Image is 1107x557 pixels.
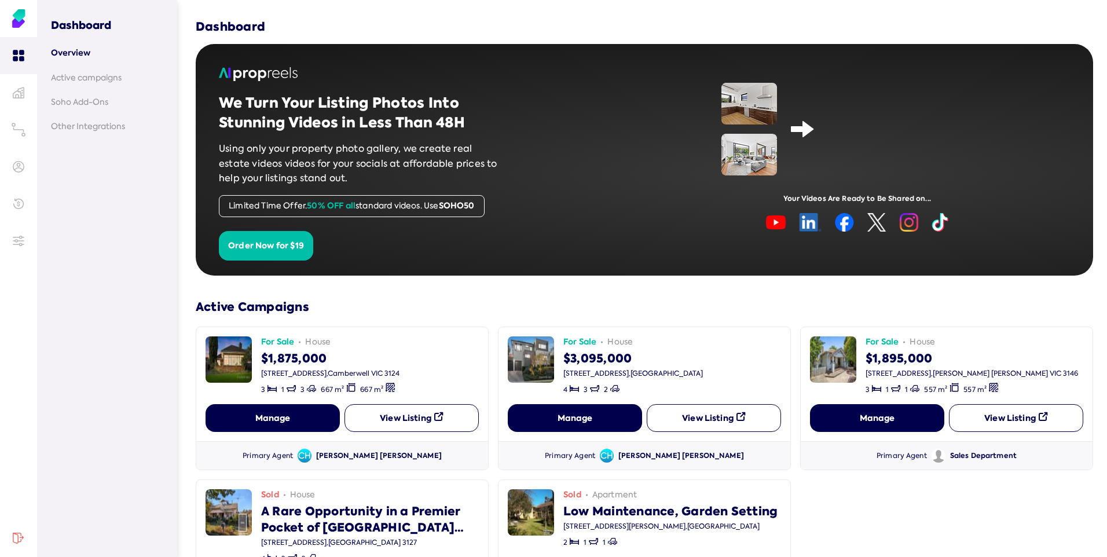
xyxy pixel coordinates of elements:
[600,449,614,463] span: CH
[600,449,614,463] span: Avatar of Cooper Hill
[508,404,642,432] button: Manage
[963,385,987,394] span: 557 m²
[828,83,993,175] iframe: Demo
[721,134,777,175] img: image
[219,141,503,186] p: Using only your property photo gallery, we create real estate videos videos for your socials at a...
[51,97,163,107] a: Soho Add-Ons
[51,5,163,33] h3: Dashboard
[810,336,856,383] img: image
[51,72,163,83] a: Active campaigns
[910,336,935,348] span: house
[321,385,344,394] span: 667 m²
[618,451,744,461] div: [PERSON_NAME] [PERSON_NAME]
[206,404,340,432] button: Manage
[261,489,279,501] span: Sold
[298,449,311,463] span: Avatar of Cooper Hill
[261,538,479,547] div: [STREET_ADDRESS] , [GEOGRAPHIC_DATA] 3127
[924,385,947,394] span: 557 m²
[584,538,587,547] span: 1
[545,451,595,461] div: Primary Agent
[261,348,399,367] div: $1,875,000
[766,213,948,232] img: image
[607,336,633,348] span: house
[219,195,485,217] div: Limited Time Offer. standard videos. Use
[932,449,945,463] img: Avatar of Sales Department
[290,489,316,501] span: house
[344,404,479,432] button: View Listing
[563,348,703,367] div: $3,095,000
[563,489,581,501] span: Sold
[261,336,294,348] span: For Sale
[810,404,944,432] button: Manage
[281,385,284,394] span: 1
[508,489,554,536] img: image
[584,385,588,394] span: 3
[219,93,503,132] h2: We Turn Your Listing Photos Into Stunning Videos in Less Than 48H
[300,385,305,394] span: 3
[905,385,908,394] span: 1
[877,451,927,461] div: Primary Agent
[360,385,383,394] span: 667 m²
[316,451,442,461] div: [PERSON_NAME] [PERSON_NAME]
[563,336,596,348] span: For Sale
[298,449,311,463] span: CH
[508,336,554,383] img: image
[563,369,703,378] div: [STREET_ADDRESS] , [GEOGRAPHIC_DATA]
[9,9,28,28] img: Soho Agent Portal Home
[563,385,567,394] span: 4
[307,200,355,211] span: 50% OFF all
[305,336,331,348] span: house
[261,369,399,378] div: [STREET_ADDRESS] , Camberwell VIC 3124
[196,19,265,35] h3: Dashboard
[866,336,899,348] span: For Sale
[219,239,313,251] a: Order Now for $19
[604,385,608,394] span: 2
[243,451,293,461] div: Primary Agent
[949,404,1083,432] button: View Listing
[219,231,313,261] button: Order Now for $19
[866,369,1078,378] div: [STREET_ADDRESS] , [PERSON_NAME] [PERSON_NAME] VIC 3146
[647,404,781,432] button: View Listing
[206,489,252,536] img: image
[51,121,163,131] a: Other Integrations
[603,538,606,547] span: 1
[950,451,1017,461] div: Sales Department
[261,385,265,394] span: 3
[644,194,1070,204] div: Your Videos Are Ready to Be Shared on...
[886,385,889,394] span: 1
[439,200,475,211] span: SOHO50
[261,501,479,536] div: A Rare Opportunity in a Premier Pocket of [GEOGRAPHIC_DATA][PERSON_NAME]
[866,348,1078,367] div: $1,895,000
[206,336,252,383] img: image
[563,538,567,547] span: 2
[592,489,637,501] span: apartment
[563,501,778,519] div: Low Maintenance, Garden Setting
[196,299,1093,315] h3: Active Campaigns
[721,83,777,124] img: image
[563,522,778,531] div: [STREET_ADDRESS][PERSON_NAME] , [GEOGRAPHIC_DATA]
[866,385,870,394] span: 3
[51,47,163,58] a: Overview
